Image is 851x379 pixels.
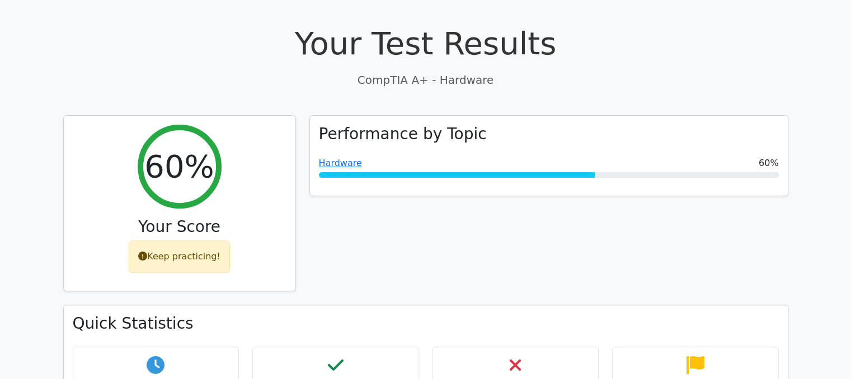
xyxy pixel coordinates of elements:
[319,125,487,144] h3: Performance by Topic
[73,217,286,236] h3: Your Score
[73,314,779,333] h3: Quick Statistics
[129,240,230,273] div: Keep practicing!
[144,148,214,185] h2: 60%
[63,25,788,62] h1: Your Test Results
[319,158,362,168] a: Hardware
[759,157,779,170] span: 60%
[63,72,788,88] p: CompTIA A+ - Hardware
